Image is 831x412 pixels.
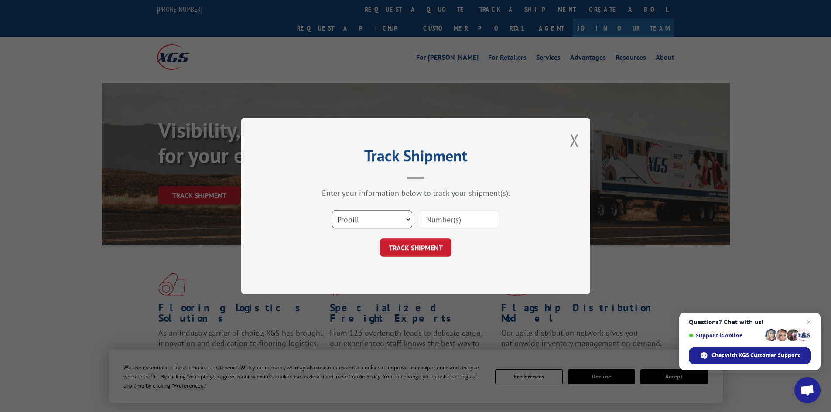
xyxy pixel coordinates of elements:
[804,317,814,327] span: Close chat
[285,150,547,166] h2: Track Shipment
[419,210,499,228] input: Number(s)
[711,351,800,359] span: Chat with XGS Customer Support
[689,347,811,364] div: Chat with XGS Customer Support
[689,332,762,339] span: Support is online
[794,377,821,403] div: Open chat
[380,238,451,257] button: TRACK SHIPMENT
[689,319,811,326] span: Questions? Chat with us!
[285,188,547,198] div: Enter your information below to track your shipment(s).
[570,129,579,152] button: Close modal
